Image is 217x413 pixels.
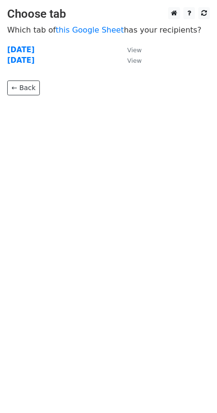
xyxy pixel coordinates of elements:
[7,80,40,95] a: ← Back
[7,46,35,54] a: [DATE]
[7,7,210,21] h3: Choose tab
[118,46,142,54] a: View
[127,46,142,54] small: View
[7,56,35,65] a: [DATE]
[127,57,142,64] small: View
[118,56,142,65] a: View
[56,25,124,34] a: this Google Sheet
[7,25,210,35] p: Which tab of has your recipients?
